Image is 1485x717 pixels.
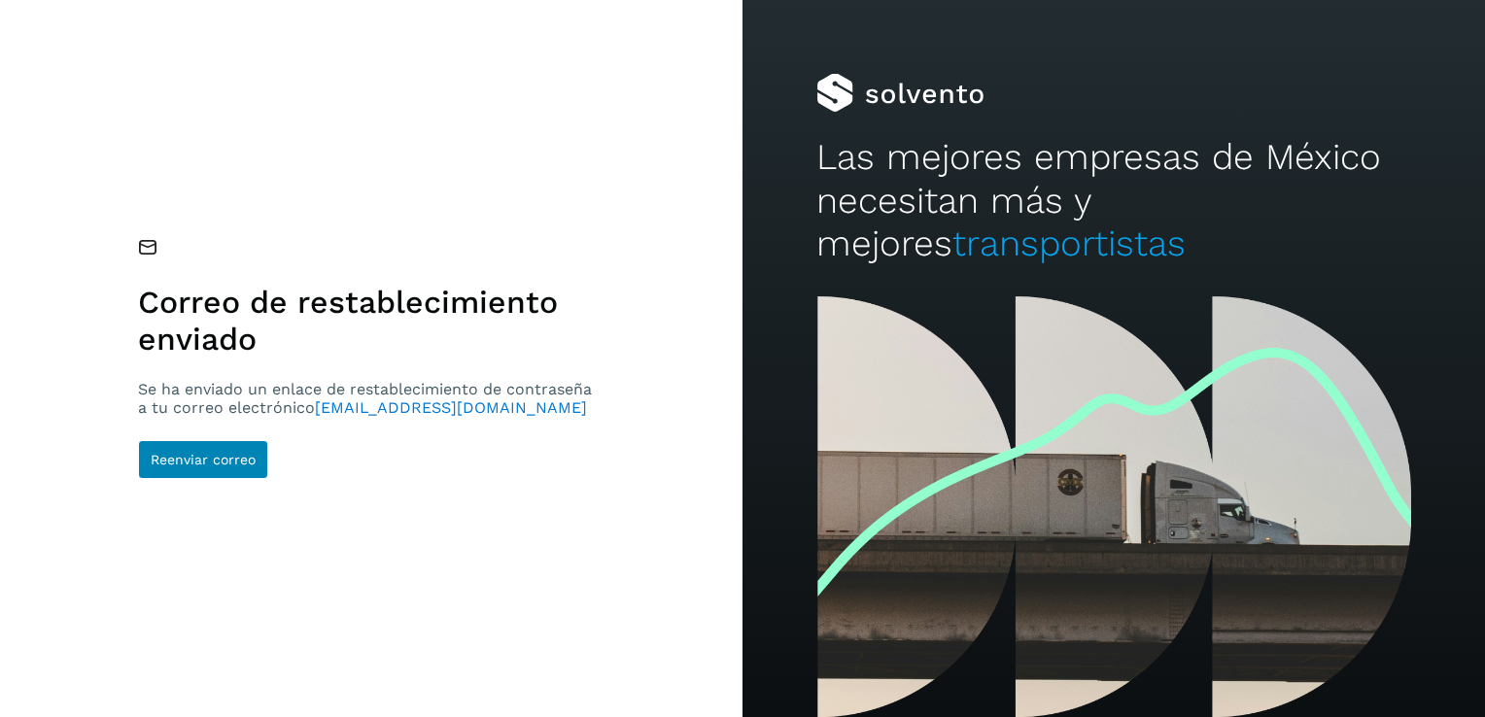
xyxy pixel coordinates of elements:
span: transportistas [952,222,1186,264]
span: Reenviar correo [151,453,256,466]
h2: Las mejores empresas de México necesitan más y mejores [816,136,1410,265]
span: [EMAIL_ADDRESS][DOMAIN_NAME] [315,398,587,417]
h1: Correo de restablecimiento enviado [138,284,600,358]
p: Se ha enviado un enlace de restablecimiento de contraseña a tu correo electrónico [138,380,600,417]
button: Reenviar correo [138,440,268,479]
